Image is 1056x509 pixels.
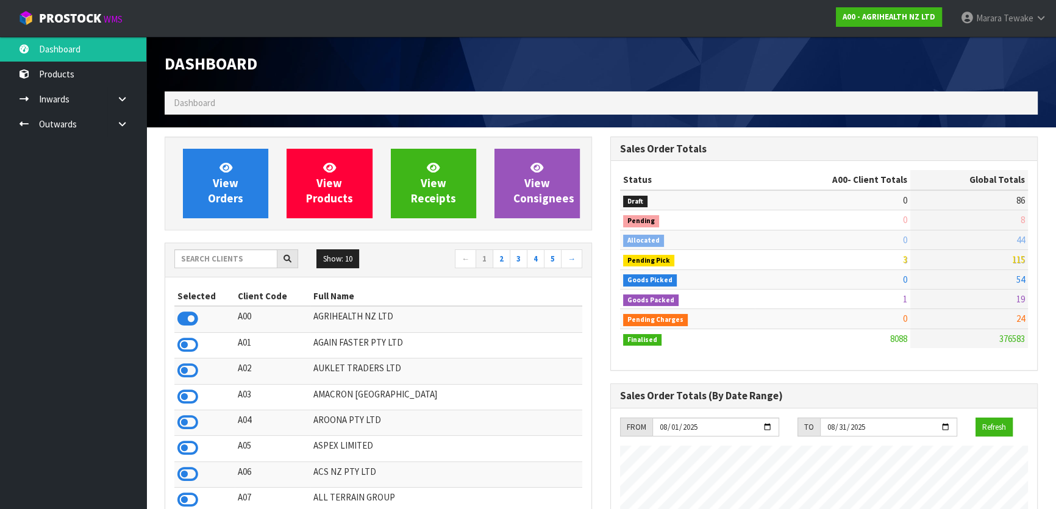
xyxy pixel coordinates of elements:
[999,333,1025,344] span: 376583
[455,249,476,269] a: ←
[287,149,372,218] a: ViewProducts
[1016,194,1025,206] span: 86
[513,160,574,206] span: View Consignees
[1004,12,1033,24] span: Tewake
[235,358,310,384] td: A02
[235,461,310,487] td: A06
[832,174,847,185] span: A00
[235,306,310,332] td: A00
[310,410,582,436] td: AROONA PTY LTD
[494,149,580,218] a: ViewConsignees
[623,235,664,247] span: Allocated
[174,97,215,109] span: Dashboard
[903,234,907,246] span: 0
[174,249,277,268] input: Search clients
[623,255,674,267] span: Pending Pick
[623,294,679,307] span: Goods Packed
[903,214,907,226] span: 0
[1016,293,1025,305] span: 19
[165,53,257,74] span: Dashboard
[623,274,677,287] span: Goods Picked
[976,12,1002,24] span: Marara
[890,333,907,344] span: 8088
[183,149,268,218] a: ViewOrders
[39,10,101,26] span: ProStock
[623,196,648,208] span: Draft
[391,149,476,218] a: ViewReceipts
[903,293,907,305] span: 1
[310,287,582,306] th: Full Name
[493,249,510,269] a: 2
[836,7,942,27] a: A00 - AGRIHEALTH NZ LTD
[1016,234,1025,246] span: 44
[843,12,935,22] strong: A00 - AGRIHEALTH NZ LTD
[1012,254,1025,265] span: 115
[1016,274,1025,285] span: 54
[310,358,582,384] td: AUKLET TRADERS LTD
[544,249,562,269] a: 5
[310,461,582,487] td: ACS NZ PTY LTD
[620,390,1028,402] h3: Sales Order Totals (By Date Range)
[18,10,34,26] img: cube-alt.png
[510,249,527,269] a: 3
[235,410,310,436] td: A04
[623,314,688,326] span: Pending Charges
[755,170,910,190] th: - Client Totals
[235,436,310,461] td: A05
[903,313,907,324] span: 0
[476,249,493,269] a: 1
[235,332,310,358] td: A01
[235,287,310,306] th: Client Code
[388,249,583,271] nav: Page navigation
[797,418,820,437] div: TO
[316,249,359,269] button: Show: 10
[620,418,652,437] div: FROM
[976,418,1013,437] button: Refresh
[903,194,907,206] span: 0
[903,274,907,285] span: 0
[310,436,582,461] td: ASPEX LIMITED
[910,170,1028,190] th: Global Totals
[623,334,662,346] span: Finalised
[620,143,1028,155] h3: Sales Order Totals
[310,306,582,332] td: AGRIHEALTH NZ LTD
[1021,214,1025,226] span: 8
[208,160,243,206] span: View Orders
[1016,313,1025,324] span: 24
[310,384,582,410] td: AMACRON [GEOGRAPHIC_DATA]
[235,384,310,410] td: A03
[903,254,907,265] span: 3
[174,287,235,306] th: Selected
[527,249,544,269] a: 4
[310,332,582,358] td: AGAIN FASTER PTY LTD
[104,13,123,25] small: WMS
[620,170,755,190] th: Status
[623,215,659,227] span: Pending
[411,160,456,206] span: View Receipts
[306,160,353,206] span: View Products
[561,249,582,269] a: →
